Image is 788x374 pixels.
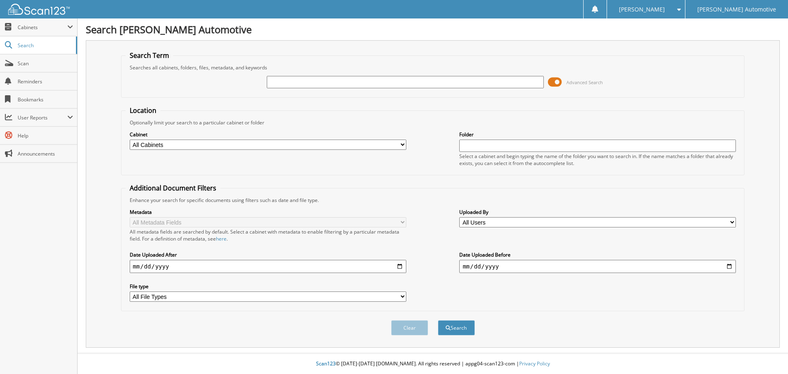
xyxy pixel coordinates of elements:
input: start [130,260,406,273]
div: All metadata fields are searched by default. Select a cabinet with metadata to enable filtering b... [130,228,406,242]
span: Bookmarks [18,96,73,103]
div: © [DATE]-[DATE] [DOMAIN_NAME]. All rights reserved | appg04-scan123-com | [78,354,788,374]
span: Reminders [18,78,73,85]
legend: Search Term [126,51,173,60]
label: File type [130,283,406,290]
div: Select a cabinet and begin typing the name of the folder you want to search in. If the name match... [459,153,736,167]
span: Scan123 [316,360,336,367]
button: Clear [391,320,428,335]
button: Search [438,320,475,335]
span: [PERSON_NAME] [619,7,665,12]
span: Search [18,42,72,49]
span: Announcements [18,150,73,157]
label: Uploaded By [459,209,736,216]
legend: Additional Document Filters [126,184,220,193]
span: Help [18,132,73,139]
span: Advanced Search [566,79,603,85]
span: [PERSON_NAME] Automotive [697,7,776,12]
label: Metadata [130,209,406,216]
label: Cabinet [130,131,406,138]
label: Date Uploaded Before [459,251,736,258]
div: Optionally limit your search to a particular cabinet or folder [126,119,740,126]
div: Enhance your search for specific documents using filters such as date and file type. [126,197,740,204]
span: User Reports [18,114,67,121]
label: Date Uploaded After [130,251,406,258]
a: here [216,235,227,242]
a: Privacy Policy [519,360,550,367]
iframe: Chat Widget [747,335,788,374]
h1: Search [PERSON_NAME] Automotive [86,23,780,36]
legend: Location [126,106,160,115]
img: scan123-logo-white.svg [8,4,70,15]
span: Scan [18,60,73,67]
label: Folder [459,131,736,138]
span: Cabinets [18,24,67,31]
input: end [459,260,736,273]
div: Searches all cabinets, folders, files, metadata, and keywords [126,64,740,71]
